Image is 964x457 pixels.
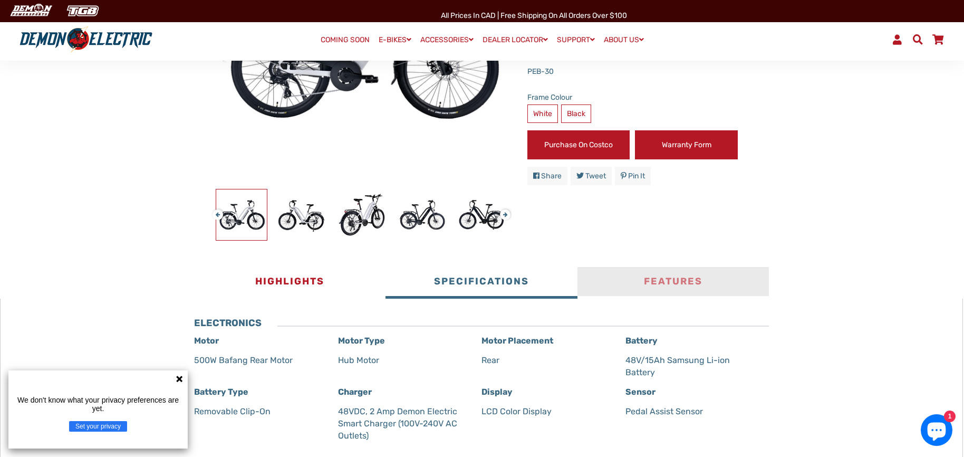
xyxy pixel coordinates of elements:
p: We don't know what your privacy preferences are yet. [13,396,184,413]
p: 48VDC, 2 Amp Demon Electric Smart Charger (100V-240V AC Outlets) [338,405,470,454]
img: Demon Electric logo [16,26,156,53]
a: ABOUT US [600,32,648,47]
span: Share [541,172,562,180]
span: Pin it [628,172,645,180]
button: Next [500,204,506,216]
img: TGB Canada [61,2,104,20]
a: ACCESSORIES [417,32,477,47]
strong: Motor [194,336,219,346]
strong: Battery Type [194,387,248,397]
span: Tweet [585,172,606,180]
p: 500W Bafang Rear Motor [194,354,326,366]
img: Voltura NOVA Commuter e-Bike [216,189,267,240]
a: COMING SOON [317,33,373,47]
label: Black [561,104,591,123]
p: Rear [481,354,614,366]
p: Removable Clip-On [194,405,326,417]
strong: Display [481,387,513,397]
p: Hub Motor [338,354,470,366]
a: E-BIKES [375,32,415,47]
label: Frame Colour [527,92,738,103]
h3: ELECTRONICS [194,318,262,329]
span: PEB-30 [527,67,554,76]
strong: Charger [338,387,372,397]
strong: Sensor [625,387,655,397]
strong: Motor Placement [481,336,553,346]
p: Pedal Assist Sensor [625,405,758,417]
button: Specifications [385,267,577,299]
img: Voltura NOVA Commuter e-Bike [397,189,447,240]
inbox-online-store-chat: Shopify online store chat [918,414,956,449]
span: All Prices in CAD | Free shipping on all orders over $100 [441,11,627,20]
strong: Motor Type [338,336,385,346]
strong: Battery [625,336,658,346]
button: Features [577,267,769,299]
button: Set your privacy [69,421,127,432]
p: 48V/15Ah Samsung Li-ion Battery [625,354,758,378]
a: DEALER LOCATOR [479,32,552,47]
button: Highlights [194,267,385,299]
a: Purchase on Costco [527,130,630,159]
img: Voltura NOVA Commuter e-Bike [276,189,327,240]
img: Voltura NOVA Commuter e-Bike [457,189,507,240]
img: Voltura NOVA Commuter e-Bike [336,189,387,240]
button: Previous [213,204,219,216]
label: White [527,104,558,123]
a: SUPPORT [553,32,599,47]
p: LCD Color Display [481,405,614,417]
img: Demon Electric [5,2,56,20]
a: Warranty Form [635,130,738,159]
